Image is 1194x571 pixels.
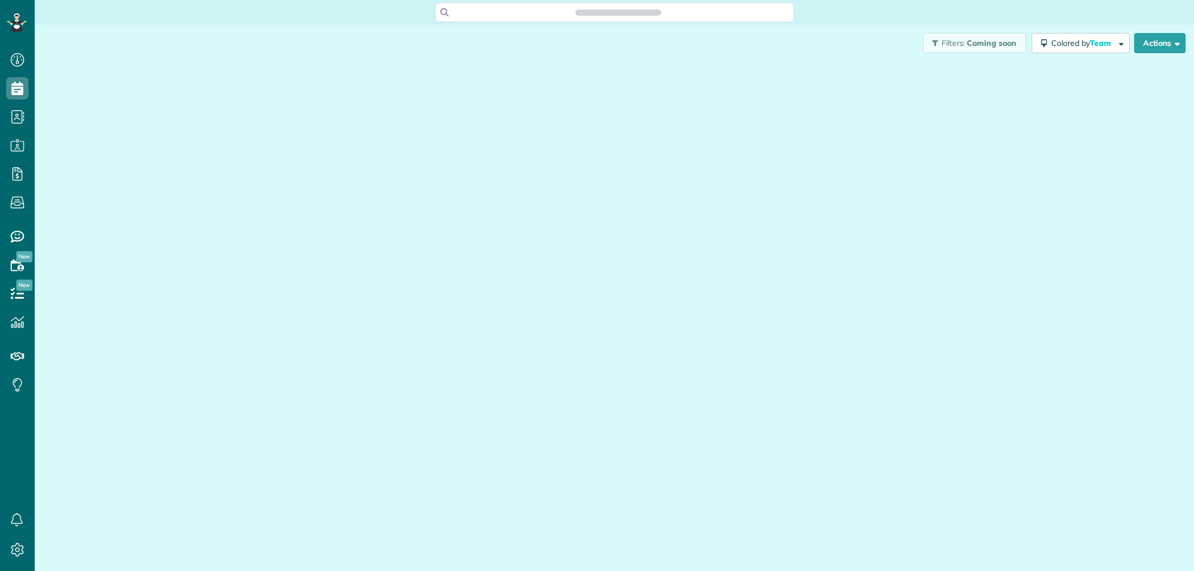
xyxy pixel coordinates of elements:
[1090,38,1113,48] span: Team
[1134,33,1186,53] button: Actions
[16,280,32,291] span: New
[16,251,32,262] span: New
[942,38,965,48] span: Filters:
[1051,38,1115,48] span: Colored by
[967,38,1017,48] span: Coming soon
[587,7,650,18] span: Search ZenMaid…
[1032,33,1130,53] button: Colored byTeam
